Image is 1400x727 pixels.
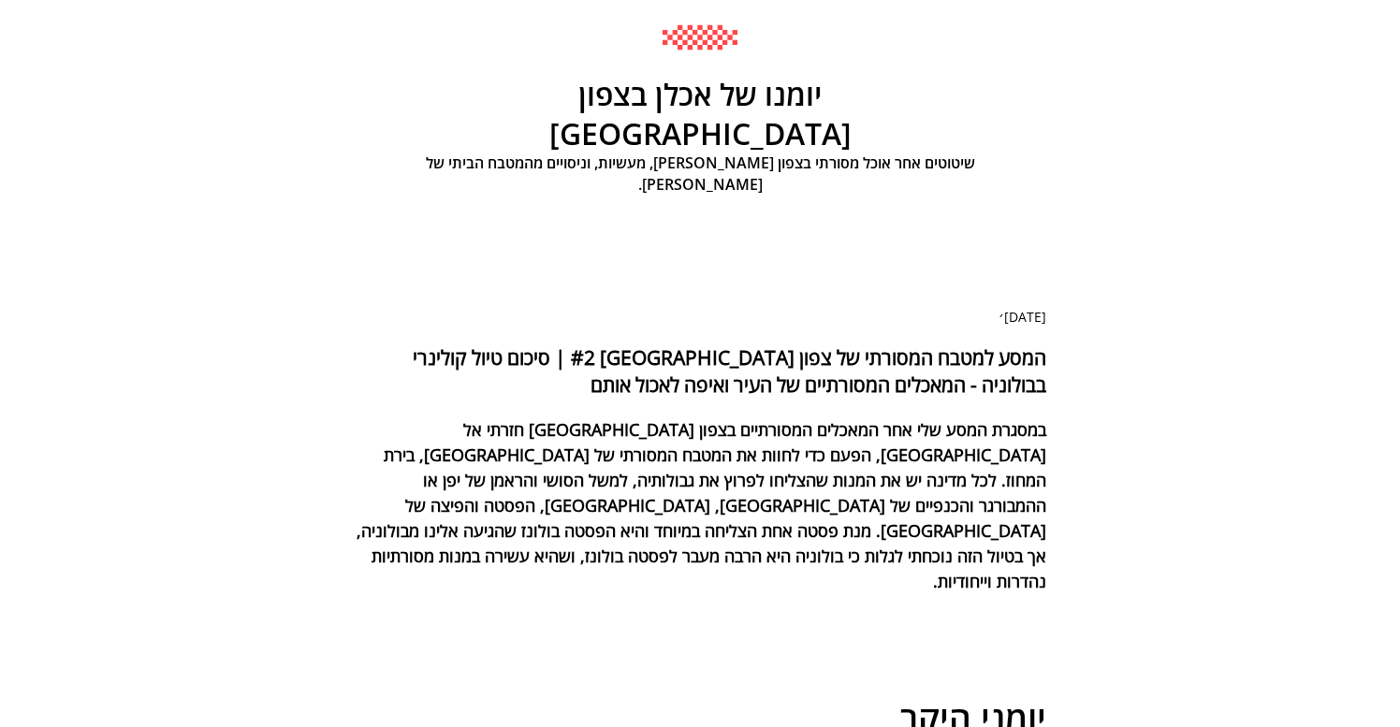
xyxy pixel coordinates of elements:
span: 2 בפבר׳ [999,308,1046,326]
h1: המסע למטבח המסורתי של צפון [GEOGRAPHIC_DATA] #2 | סיכום טיול קולינרי בבולוניה - המאכלים המסורתיים... [354,343,1046,399]
a: שיטוטים אחר אוכל מסורתי בצפון [PERSON_NAME], מעשיות, וניסויים מהמטבח הביתי של [PERSON_NAME]. [426,153,975,194]
a: יומנו של אכלן בצפון [GEOGRAPHIC_DATA] [549,74,852,153]
span: במסגרת המסע שלי אחר המאכלים המסורתיים בצפון [GEOGRAPHIC_DATA] חזרתי אל [GEOGRAPHIC_DATA], הפעם כד... [352,418,1046,592]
